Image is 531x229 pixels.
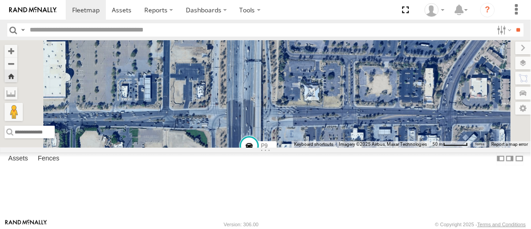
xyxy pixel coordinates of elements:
div: Jason Ham [421,3,448,17]
button: Keyboard shortcuts [294,141,333,148]
label: Search Query [19,23,26,37]
button: Drag Pegman onto the map to open Street View [5,103,23,121]
label: Assets [4,153,32,165]
label: Map Settings [515,102,531,115]
div: © Copyright 2025 - [435,222,526,227]
a: Visit our Website [5,220,47,229]
label: Dock Summary Table to the Left [496,152,505,165]
label: Dock Summary Table to the Right [505,152,515,165]
label: Fences [33,153,64,165]
label: Search Filter Options [494,23,513,37]
a: Terms (opens in new tab) [475,142,485,146]
span: 50 m [433,142,443,147]
button: Map Scale: 50 m per 50 pixels [430,141,471,148]
a: Terms and Conditions [478,222,526,227]
span: Imagery ©2025 Airbus, Maxar Technologies [339,142,427,147]
div: Version: 306.00 [224,222,258,227]
a: Report a map error [492,142,528,147]
button: Zoom Home [5,70,17,82]
i: ? [480,3,495,17]
button: Zoom out [5,57,17,70]
img: rand-logo.svg [9,7,57,13]
label: Hide Summary Table [515,152,524,165]
span: P9 [261,143,268,149]
button: Zoom in [5,45,17,57]
label: Measure [5,87,17,100]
